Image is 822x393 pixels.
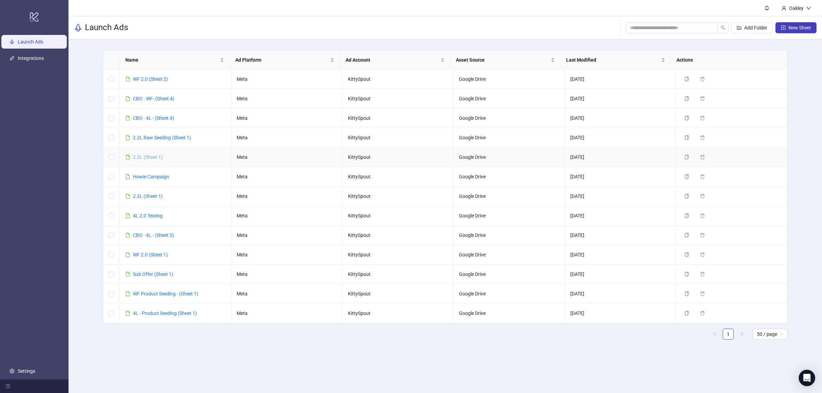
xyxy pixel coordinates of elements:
[684,311,689,316] span: copy
[781,25,786,30] span: plus-square
[456,56,549,64] span: Asset Source
[231,265,342,284] td: Meta
[712,332,717,336] span: left
[231,109,342,128] td: Meta
[723,329,733,339] a: 1
[453,284,565,304] td: Google Drive
[453,187,565,206] td: Google Drive
[700,311,705,316] span: delete
[684,155,689,160] span: copy
[684,252,689,257] span: copy
[565,206,676,226] td: [DATE]
[342,265,454,284] td: KittySpout
[125,77,130,81] span: file
[125,272,130,277] span: file
[133,135,191,140] a: 2.2L Raw Seeding (Sheet 1)
[18,39,43,45] a: Launch Ads
[775,22,817,33] button: New Sheet
[753,329,787,340] div: Page Size
[700,252,705,257] span: delete
[565,245,676,265] td: [DATE]
[340,51,450,69] th: Ad Account
[5,384,10,389] span: menu-fold
[342,128,454,148] td: KittySpout
[342,304,454,323] td: KittySpout
[125,233,130,238] span: file
[453,109,565,128] td: Google Drive
[565,69,676,89] td: [DATE]
[565,109,676,128] td: [DATE]
[565,284,676,304] td: [DATE]
[342,206,454,226] td: KittySpout
[125,56,219,64] span: Name
[740,332,744,336] span: right
[450,51,561,69] th: Asset Source
[684,77,689,81] span: copy
[231,89,342,109] td: Meta
[684,174,689,179] span: copy
[709,329,720,340] li: Previous Page
[231,167,342,187] td: Meta
[700,272,705,277] span: delete
[18,368,35,374] a: Settings
[565,89,676,109] td: [DATE]
[453,148,565,167] td: Google Drive
[120,51,230,69] th: Name
[125,135,130,140] span: file
[342,69,454,89] td: KittySpout
[231,148,342,167] td: Meta
[684,116,689,121] span: copy
[744,25,767,30] span: Add Folder
[133,76,168,82] a: WF 2.0 (Sheet 2)
[709,329,720,340] button: left
[736,329,747,340] li: Next Page
[133,154,163,160] a: 2.2L (Sheet 1)
[700,116,705,121] span: delete
[684,213,689,218] span: copy
[736,329,747,340] button: right
[342,167,454,187] td: KittySpout
[231,206,342,226] td: Meta
[133,174,169,179] a: Howie Campaign
[799,370,815,386] div: Open Intercom Messenger
[133,193,163,199] a: 2.2L (Sheet 1)
[133,115,174,121] a: CBO - 4L - (Sheet 4)
[684,135,689,140] span: copy
[700,194,705,199] span: delete
[737,25,742,30] span: folder-add
[74,24,82,32] span: rocket
[18,56,44,61] a: Integrations
[346,56,439,64] span: Ad Account
[566,56,660,64] span: Last Modified
[684,272,689,277] span: copy
[125,194,130,199] span: file
[231,69,342,89] td: Meta
[671,51,781,69] th: Actions
[700,96,705,101] span: delete
[133,271,173,277] a: Sub Offer (Sheet 1)
[453,245,565,265] td: Google Drive
[342,89,454,109] td: KittySpout
[133,252,168,257] a: WF 2.0 (Sheet 1)
[231,187,342,206] td: Meta
[700,174,705,179] span: delete
[700,291,705,296] span: delete
[133,213,163,218] a: 4L 2.0 Testing
[565,226,676,245] td: [DATE]
[125,213,130,218] span: file
[125,252,130,257] span: file
[684,194,689,199] span: copy
[786,4,806,12] div: Oakley
[453,167,565,187] td: Google Drive
[700,135,705,140] span: delete
[565,128,676,148] td: [DATE]
[700,233,705,238] span: delete
[125,96,130,101] span: file
[342,109,454,128] td: KittySpout
[782,6,786,11] span: user
[342,187,454,206] td: KittySpout
[342,148,454,167] td: KittySpout
[731,22,773,33] button: Add Folder
[684,291,689,296] span: copy
[453,304,565,323] td: Google Drive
